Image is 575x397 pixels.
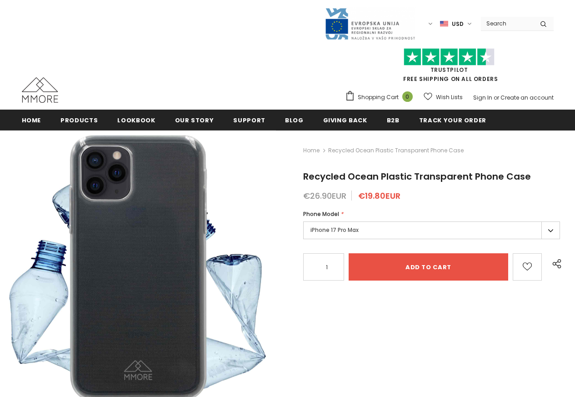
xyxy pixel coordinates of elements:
span: Our Story [175,116,214,125]
a: support [233,110,265,130]
a: Lookbook [117,110,155,130]
input: Add to cart [349,253,508,281]
a: Home [22,110,41,130]
span: Shopping Cart [358,93,399,102]
span: FREE SHIPPING ON ALL ORDERS [345,52,554,83]
a: Giving back [323,110,367,130]
a: Javni Razpis [325,20,415,27]
label: iPhone 17 Pro Max [303,221,560,239]
a: Blog [285,110,304,130]
span: Blog [285,116,304,125]
a: Create an account [500,94,554,101]
img: Trust Pilot Stars [404,48,495,66]
a: Wish Lists [424,89,463,105]
span: €26.90EUR [303,190,346,201]
span: support [233,116,265,125]
span: Giving back [323,116,367,125]
span: Recycled Ocean Plastic Transparent Phone Case [328,145,464,156]
a: Track your order [419,110,486,130]
span: Wish Lists [436,93,463,102]
span: B2B [387,116,400,125]
a: Our Story [175,110,214,130]
img: MMORE Cases [22,77,58,103]
span: Phone Model [303,210,339,218]
img: USD [440,20,448,28]
span: or [494,94,499,101]
a: Trustpilot [430,66,468,74]
span: Products [60,116,98,125]
a: Sign In [473,94,492,101]
input: Search Site [481,17,533,30]
span: €19.80EUR [358,190,400,201]
img: Javni Razpis [325,7,415,40]
span: Recycled Ocean Plastic Transparent Phone Case [303,170,531,183]
span: Track your order [419,116,486,125]
a: Products [60,110,98,130]
a: Home [303,145,320,156]
span: 0 [402,91,413,102]
a: B2B [387,110,400,130]
span: Home [22,116,41,125]
span: Lookbook [117,116,155,125]
span: USD [452,20,464,29]
a: Shopping Cart 0 [345,90,417,104]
